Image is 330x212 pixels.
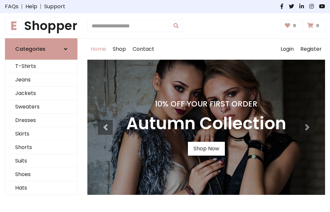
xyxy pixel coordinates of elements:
[18,3,25,11] span: |
[5,100,77,114] a: Sweaters
[126,99,286,108] h4: 10% Off Your First Order
[5,154,77,168] a: Suits
[44,3,65,11] a: Support
[297,39,325,60] a: Register
[109,39,129,60] a: Shop
[277,39,297,60] a: Login
[315,23,321,29] span: 0
[87,39,109,60] a: Home
[5,141,77,154] a: Shorts
[5,38,77,60] a: Categories
[126,114,286,134] h3: Autumn Collection
[5,127,77,141] a: Skirts
[303,19,325,32] a: 0
[5,3,18,11] a: FAQs
[37,3,44,11] span: |
[5,168,77,181] a: Shoes
[5,60,77,73] a: T-Shirts
[281,19,302,32] a: 0
[5,87,77,100] a: Jackets
[5,18,77,33] h1: Shopper
[15,46,45,52] h6: Categories
[291,23,298,29] span: 0
[5,181,77,195] a: Hats
[25,3,37,11] a: Help
[129,39,158,60] a: Contact
[5,18,77,33] a: EShopper
[5,17,23,35] span: E
[188,142,225,156] a: Shop Now
[5,114,77,127] a: Dresses
[5,73,77,87] a: Jeans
